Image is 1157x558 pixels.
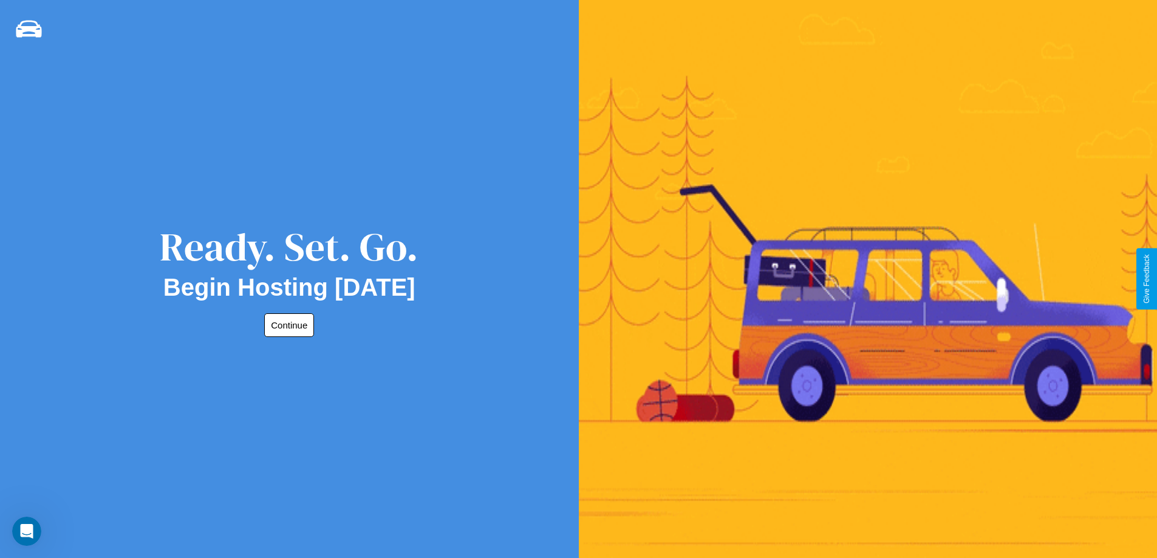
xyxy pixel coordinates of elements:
div: Give Feedback [1142,254,1151,304]
div: Ready. Set. Go. [160,220,418,274]
h2: Begin Hosting [DATE] [163,274,415,301]
iframe: Intercom live chat [12,517,41,546]
button: Continue [264,313,314,337]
